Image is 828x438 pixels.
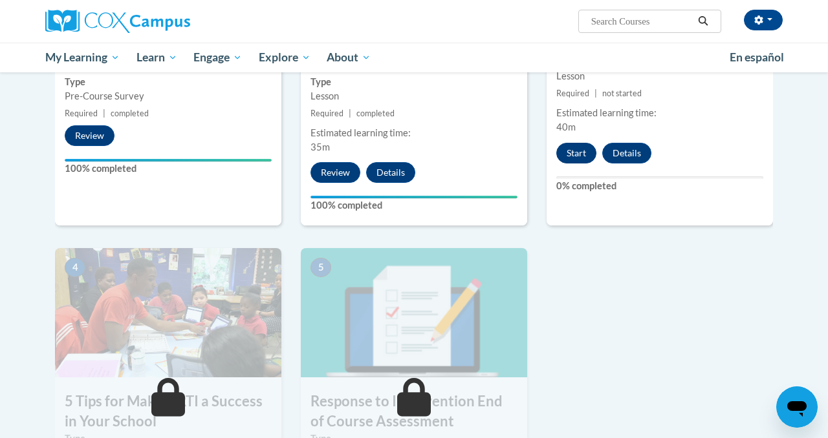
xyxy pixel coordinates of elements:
[310,198,517,213] label: 100% completed
[250,43,319,72] a: Explore
[310,162,360,183] button: Review
[327,50,371,65] span: About
[590,14,693,29] input: Search Courses
[301,391,527,432] h3: Response to Intervention End of Course Assessment
[65,89,272,103] div: Pre-Course Survey
[556,106,763,120] div: Estimated learning time:
[65,75,272,89] label: Type
[776,386,818,428] iframe: Button to launch messaging window
[45,10,190,33] img: Cox Campus
[602,143,651,163] button: Details
[366,162,415,183] button: Details
[45,10,278,33] a: Cox Campus
[730,50,784,64] span: En español
[310,109,343,118] span: Required
[310,196,517,198] div: Your progress
[310,141,330,152] span: 35m
[594,89,597,98] span: |
[55,391,281,432] h3: 5 Tips for Making RTI a Success in Your School
[310,75,517,89] label: Type
[310,258,331,277] span: 5
[103,109,105,118] span: |
[111,109,149,118] span: completed
[310,89,517,103] div: Lesson
[319,43,380,72] a: About
[45,50,120,65] span: My Learning
[36,43,792,72] div: Main menu
[556,69,763,83] div: Lesson
[128,43,186,72] a: Learn
[310,126,517,140] div: Estimated learning time:
[602,89,642,98] span: not started
[193,50,242,65] span: Engage
[185,43,250,72] a: Engage
[721,44,792,71] a: En español
[301,248,527,377] img: Course Image
[556,89,589,98] span: Required
[556,179,763,193] label: 0% completed
[693,14,713,29] button: Search
[37,43,128,72] a: My Learning
[65,125,114,146] button: Review
[55,248,281,377] img: Course Image
[136,50,177,65] span: Learn
[65,258,85,277] span: 4
[556,121,576,132] span: 40m
[556,143,596,163] button: Start
[356,109,395,118] span: completed
[65,162,272,176] label: 100% completed
[349,109,351,118] span: |
[744,10,783,30] button: Account Settings
[65,109,98,118] span: Required
[65,159,272,162] div: Your progress
[259,50,310,65] span: Explore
